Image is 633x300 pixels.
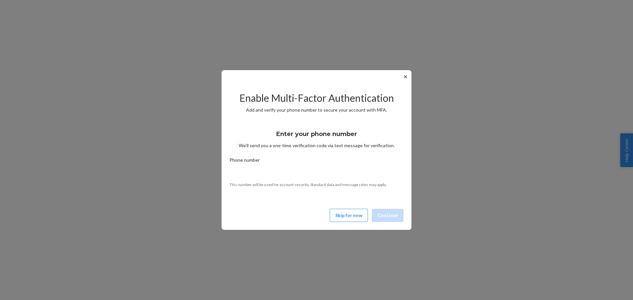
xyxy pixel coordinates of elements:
[229,93,404,103] h2: Enable Multi-Factor Authentication
[229,124,404,149] div: We’ll send you a one-time verification code via text message for verification.
[229,182,404,187] p: This number will be used for account security. Standard data and message rates may apply.
[276,130,357,138] h3: Enter your phone number
[229,157,260,166] span: Phone number
[229,107,404,113] p: Add and verify your phone number to secure your account with MFA.
[372,209,404,222] button: Continue
[330,209,368,222] button: Skip for now
[402,73,409,81] button: ✕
